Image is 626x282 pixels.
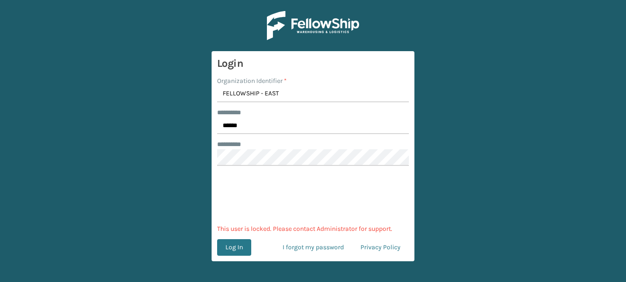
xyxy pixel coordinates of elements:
button: Log In [217,239,251,256]
a: Privacy Policy [352,239,409,256]
h3: Login [217,57,409,70]
a: I forgot my password [274,239,352,256]
label: Organization Identifier [217,76,287,86]
img: Logo [267,11,359,40]
p: This user is locked. Please contact Administrator for support. [217,224,409,234]
iframe: reCAPTCHA [243,177,383,213]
